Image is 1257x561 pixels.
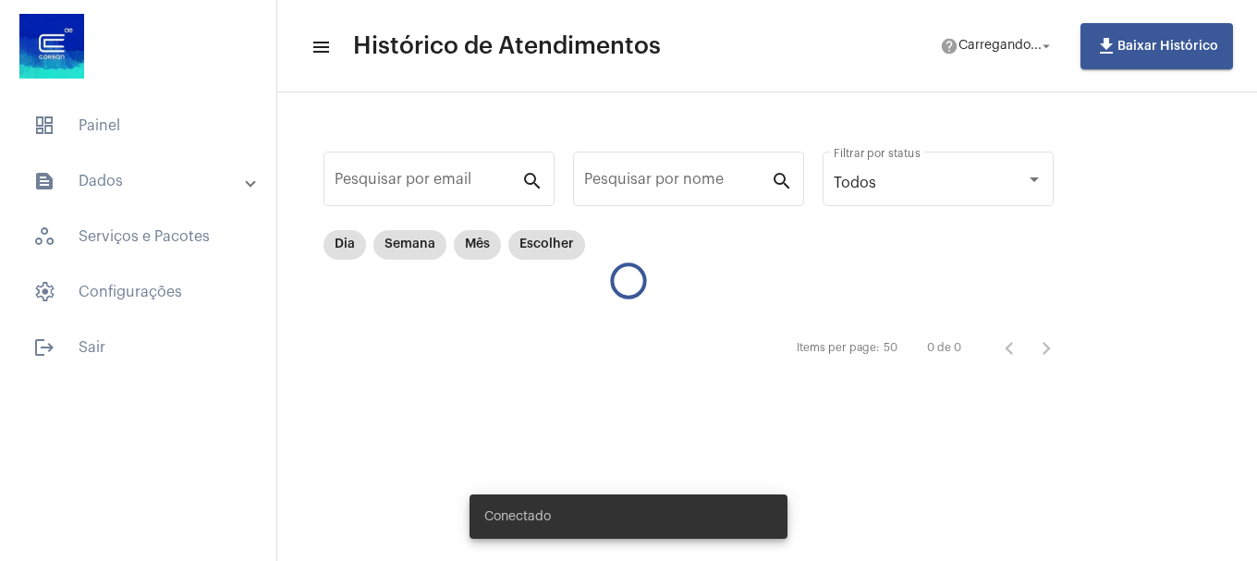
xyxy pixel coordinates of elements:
button: Próxima página [1028,330,1065,367]
button: Baixar Histórico [1080,23,1233,69]
span: sidenav icon [33,226,55,248]
mat-chip: Semana [373,230,446,260]
span: Sair [18,325,258,370]
mat-chip: Mês [454,230,501,260]
mat-expansion-panel-header: sidenav iconDados [11,159,276,203]
mat-chip: Dia [323,230,366,260]
div: 0 de 0 [927,342,961,354]
input: Pesquisar por email [335,175,521,191]
span: Histórico de Atendimentos [353,31,661,61]
mat-icon: sidenav icon [33,336,55,359]
mat-icon: arrow_drop_down [1038,38,1055,55]
mat-chip: Escolher [508,230,585,260]
mat-icon: search [521,169,543,191]
span: Todos [834,176,876,190]
div: 50 [884,342,897,354]
mat-panel-title: Dados [33,170,247,192]
span: sidenav icon [33,115,55,137]
span: Serviços e Pacotes [18,214,258,259]
span: sidenav icon [33,281,55,303]
mat-icon: sidenav icon [311,36,329,58]
div: Items per page: [797,342,880,354]
button: Página anterior [991,330,1028,367]
mat-icon: sidenav icon [33,170,55,192]
button: Carregando... [929,28,1066,65]
mat-icon: search [771,169,793,191]
span: Baixar Histórico [1095,40,1218,53]
span: Conectado [484,507,551,526]
span: Painel [18,104,258,148]
span: Configurações [18,270,258,314]
span: Carregando... [958,40,1042,53]
mat-icon: help [940,37,958,55]
img: d4669ae0-8c07-2337-4f67-34b0df7f5ae4.jpeg [15,9,89,83]
mat-icon: file_download [1095,35,1117,57]
input: Pesquisar por nome [584,175,771,191]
